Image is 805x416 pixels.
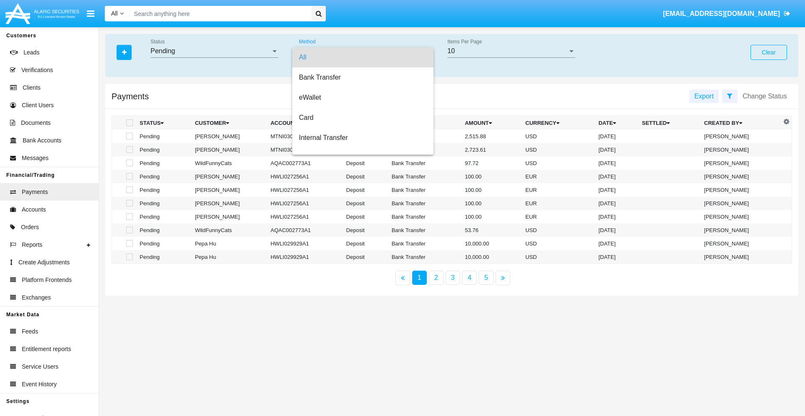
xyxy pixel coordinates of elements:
span: Internal Transfer [299,128,427,148]
span: Adjustment [299,148,427,168]
span: All [299,47,427,67]
span: Bank Transfer [299,67,427,88]
span: eWallet [299,88,427,108]
span: Card [299,108,427,128]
